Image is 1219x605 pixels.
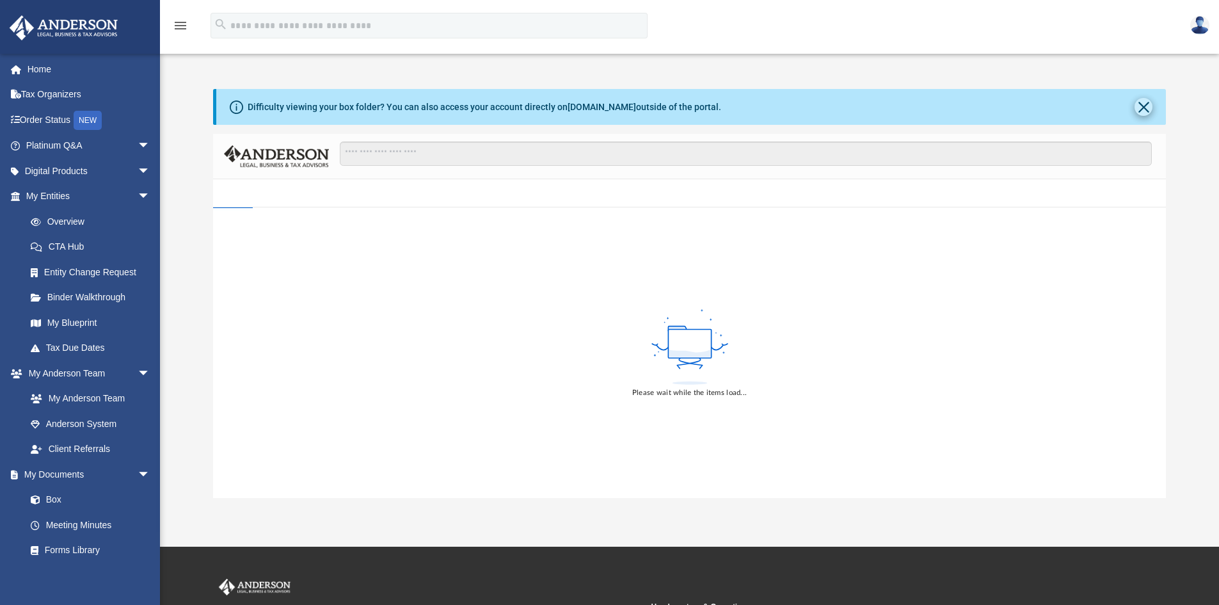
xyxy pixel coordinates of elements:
span: arrow_drop_down [138,360,163,387]
i: menu [173,18,188,33]
a: Forms Library [18,538,157,563]
a: Client Referrals [18,437,163,462]
a: [DOMAIN_NAME] [568,102,636,112]
div: Difficulty viewing your box folder? You can also access your account directly on outside of the p... [248,101,721,114]
i: search [214,17,228,31]
a: My Anderson Team [18,386,157,412]
a: Platinum Q&Aarrow_drop_down [9,133,170,159]
a: Entity Change Request [18,259,170,285]
div: NEW [74,111,102,130]
a: Meeting Minutes [18,512,163,538]
div: Please wait while the items load... [632,387,747,399]
a: Tax Organizers [9,82,170,108]
span: arrow_drop_down [138,462,163,488]
img: User Pic [1190,16,1209,35]
img: Anderson Advisors Platinum Portal [6,15,122,40]
a: Box [18,487,157,513]
a: Tax Due Dates [18,335,170,361]
a: My Documentsarrow_drop_down [9,462,163,487]
a: Anderson System [18,411,163,437]
a: Home [9,56,170,82]
a: menu [173,24,188,33]
a: My Entitiesarrow_drop_down [9,184,170,209]
a: Digital Productsarrow_drop_down [9,158,170,184]
img: Anderson Advisors Platinum Portal [216,579,293,595]
a: My Blueprint [18,310,163,335]
span: arrow_drop_down [138,133,163,159]
a: My Anderson Teamarrow_drop_down [9,360,163,386]
input: Search files and folders [340,141,1152,166]
a: CTA Hub [18,234,170,260]
a: Overview [18,209,170,234]
a: Binder Walkthrough [18,285,170,311]
a: Order StatusNEW [9,107,170,133]
span: arrow_drop_down [138,158,163,184]
span: arrow_drop_down [138,184,163,210]
button: Close [1135,98,1152,116]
